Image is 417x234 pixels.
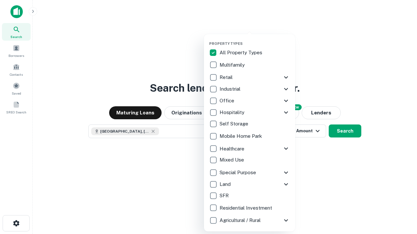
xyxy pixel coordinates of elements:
p: Retail [220,73,234,81]
div: Office [209,95,290,107]
p: Special Purpose [220,169,257,176]
p: All Property Types [220,49,264,57]
span: Property Types [209,42,243,45]
div: Industrial [209,83,290,95]
div: Retail [209,71,290,83]
iframe: Chat Widget [384,182,417,213]
p: SFR [220,192,230,200]
div: Healthcare [209,143,290,154]
p: Multifamily [220,61,246,69]
div: Special Purpose [209,167,290,178]
p: Mobile Home Park [220,132,263,140]
p: Mixed Use [220,156,245,164]
p: Land [220,180,232,188]
p: Healthcare [220,145,246,153]
p: Hospitality [220,109,246,116]
p: Industrial [220,85,242,93]
div: Hospitality [209,107,290,118]
div: Land [209,178,290,190]
p: Self Storage [220,120,250,128]
p: Agricultural / Rural [220,216,262,224]
p: Office [220,97,236,105]
p: Residential Investment [220,204,273,212]
div: Agricultural / Rural [209,214,290,226]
